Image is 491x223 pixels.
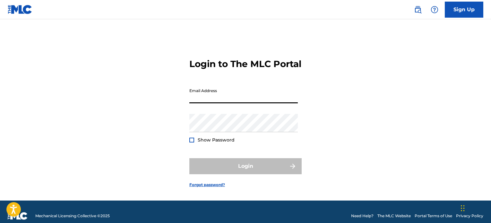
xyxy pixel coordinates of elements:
div: Drag [461,199,465,218]
a: Portal Terms of Use [415,213,452,219]
a: Public Search [411,3,424,16]
a: The MLC Website [377,213,411,219]
h3: Login to The MLC Portal [189,58,301,70]
span: Show Password [198,137,235,143]
img: MLC Logo [8,5,32,14]
img: help [431,6,438,13]
a: Sign Up [445,2,483,18]
a: Need Help? [351,213,374,219]
img: search [414,6,422,13]
span: Mechanical Licensing Collective © 2025 [35,213,110,219]
img: logo [8,212,28,220]
a: Privacy Policy [456,213,483,219]
a: Forgot password? [189,182,225,188]
div: Help [428,3,441,16]
iframe: Chat Widget [459,192,491,223]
